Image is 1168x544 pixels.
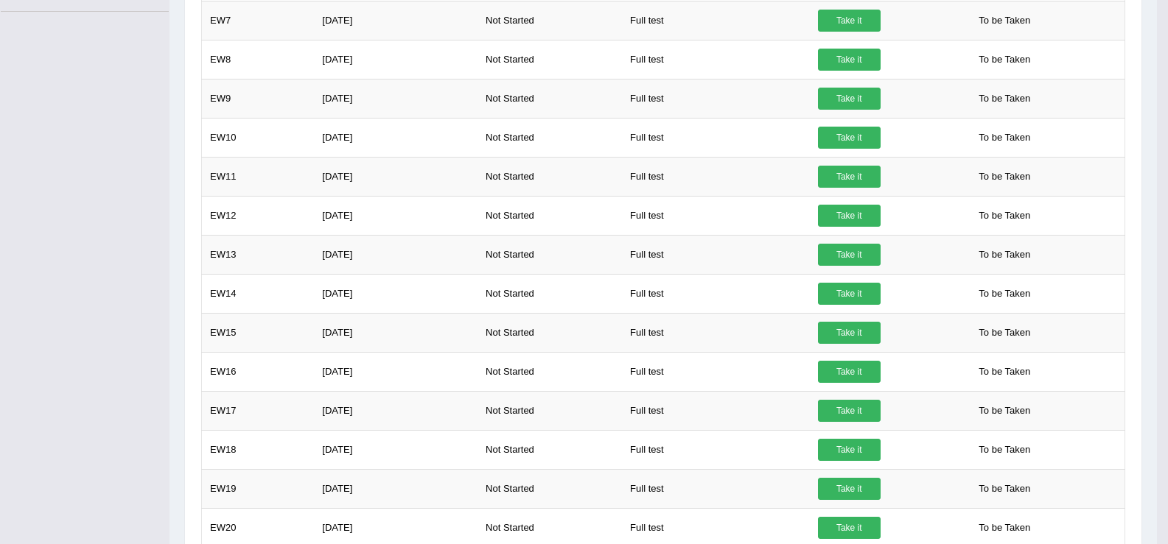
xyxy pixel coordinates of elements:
td: [DATE] [314,1,478,40]
a: Take it [818,244,881,266]
td: Not Started [478,157,622,196]
td: Full test [622,40,810,79]
td: Not Started [478,274,622,313]
a: Take it [818,439,881,461]
span: To be Taken [971,88,1038,110]
a: Take it [818,127,881,149]
td: [DATE] [314,313,478,352]
a: Take it [818,322,881,344]
span: To be Taken [971,400,1038,422]
td: Full test [622,352,810,391]
td: EW9 [202,79,315,118]
td: Not Started [478,313,622,352]
td: Not Started [478,196,622,235]
td: [DATE] [314,391,478,430]
td: EW8 [202,40,315,79]
td: Full test [622,235,810,274]
td: Full test [622,430,810,469]
span: To be Taken [971,127,1038,149]
td: Full test [622,157,810,196]
a: Take it [818,400,881,422]
td: [DATE] [314,40,478,79]
span: To be Taken [971,283,1038,305]
td: [DATE] [314,235,478,274]
td: [DATE] [314,469,478,508]
span: To be Taken [971,439,1038,461]
span: To be Taken [971,166,1038,188]
td: [DATE] [314,352,478,391]
td: EW11 [202,157,315,196]
td: Not Started [478,469,622,508]
a: Take it [818,49,881,71]
td: Full test [622,79,810,118]
td: Not Started [478,1,622,40]
td: EW13 [202,235,315,274]
td: Not Started [478,40,622,79]
span: To be Taken [971,517,1038,539]
td: Not Started [478,235,622,274]
a: Take it [818,361,881,383]
span: To be Taken [971,361,1038,383]
td: EW16 [202,352,315,391]
td: EW17 [202,391,315,430]
span: To be Taken [971,49,1038,71]
td: EW15 [202,313,315,352]
td: Full test [622,196,810,235]
a: Take it [818,478,881,500]
td: [DATE] [314,118,478,157]
td: Full test [622,274,810,313]
a: Take it [818,88,881,110]
span: To be Taken [971,244,1038,266]
td: [DATE] [314,274,478,313]
span: To be Taken [971,322,1038,344]
td: EW7 [202,1,315,40]
td: [DATE] [314,430,478,469]
td: [DATE] [314,79,478,118]
td: EW18 [202,430,315,469]
td: Full test [622,118,810,157]
td: Not Started [478,79,622,118]
td: EW12 [202,196,315,235]
a: Take it [818,166,881,188]
td: Full test [622,313,810,352]
td: [DATE] [314,196,478,235]
td: EW10 [202,118,315,157]
a: Take it [818,10,881,32]
a: Take it [818,205,881,227]
td: EW19 [202,469,315,508]
td: EW14 [202,274,315,313]
a: Take it [818,517,881,539]
span: To be Taken [971,205,1038,227]
td: Full test [622,391,810,430]
td: [DATE] [314,157,478,196]
td: Not Started [478,430,622,469]
span: To be Taken [971,10,1038,32]
a: Take it [818,283,881,305]
td: Not Started [478,352,622,391]
td: Not Started [478,391,622,430]
td: Not Started [478,118,622,157]
td: Full test [622,1,810,40]
td: Full test [622,469,810,508]
span: To be Taken [971,478,1038,500]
